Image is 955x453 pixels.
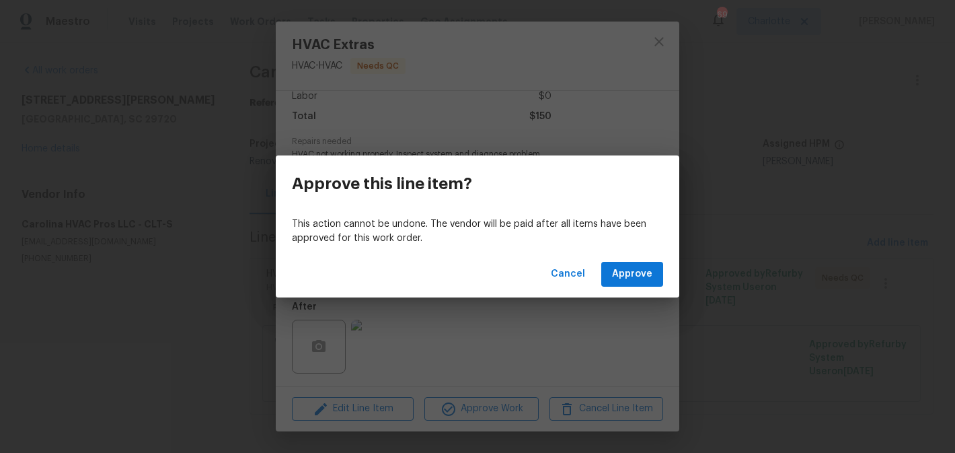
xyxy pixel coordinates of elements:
[612,266,652,283] span: Approve
[292,217,663,246] p: This action cannot be undone. The vendor will be paid after all items have been approved for this...
[545,262,590,287] button: Cancel
[292,174,472,193] h3: Approve this line item?
[601,262,663,287] button: Approve
[551,266,585,283] span: Cancel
